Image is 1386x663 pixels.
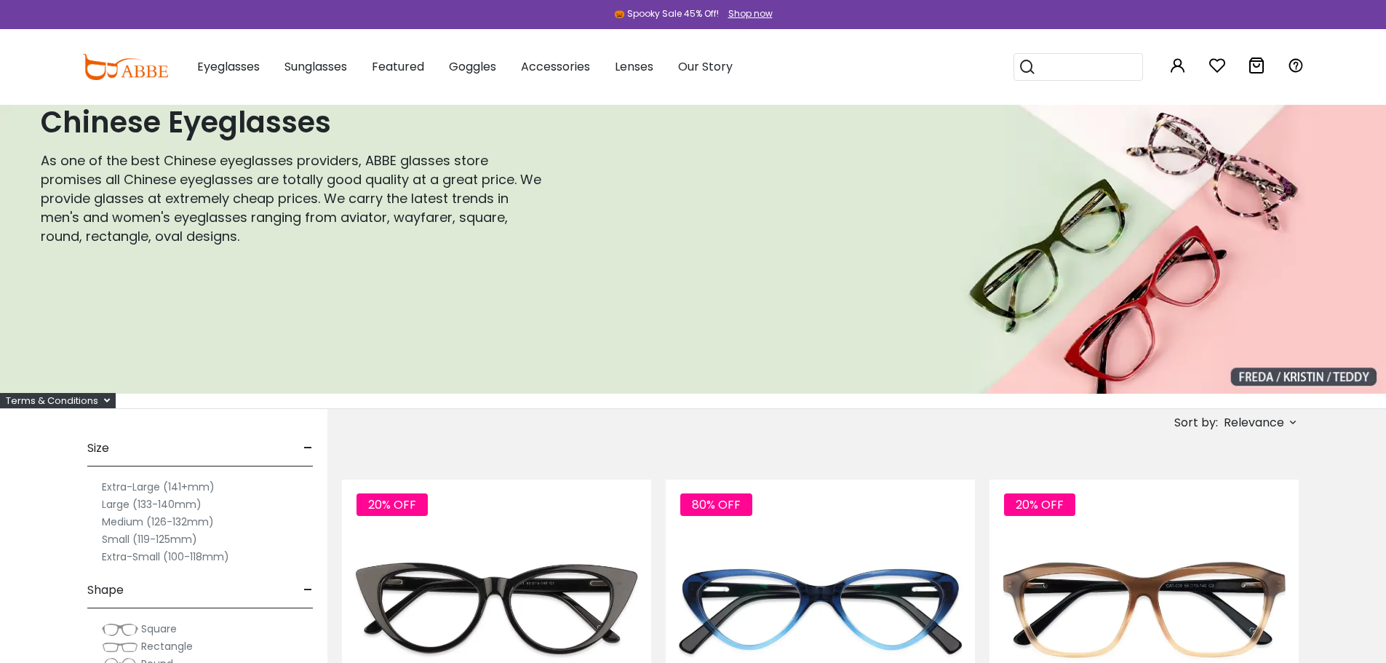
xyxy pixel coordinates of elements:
span: Relevance [1224,410,1284,436]
label: Extra-Small (100-118mm) [102,548,229,565]
div: 🎃 Spooky Sale 45% Off! [614,7,719,20]
span: Shape [87,573,124,608]
label: Medium (126-132mm) [102,513,214,531]
span: Lenses [615,58,653,75]
img: Square.png [102,622,138,637]
span: Eyeglasses [197,58,260,75]
span: 80% OFF [680,493,752,516]
label: Extra-Large (141+mm) [102,478,215,496]
label: Small (119-125mm) [102,531,197,548]
span: - [303,573,313,608]
img: Rectangle.png [102,640,138,654]
a: Shop now [721,7,773,20]
span: Sunglasses [284,58,347,75]
span: Square [141,622,177,636]
span: 20% OFF [357,493,428,516]
label: Large (133-140mm) [102,496,202,513]
span: Goggles [449,58,496,75]
span: Rectangle [141,639,193,654]
span: Size [87,431,109,466]
span: Accessories [521,58,590,75]
img: abbeglasses.com [82,54,168,80]
p: As one of the best Chinese eyeglasses providers, ABBE glasses store promises all Chinese eyeglass... [41,151,549,246]
span: - [303,431,313,466]
span: 20% OFF [1004,493,1075,516]
div: Shop now [728,7,773,20]
span: Sort by: [1174,414,1218,431]
span: Featured [372,58,424,75]
h1: Chinese Eyeglasses [41,105,549,140]
span: Our Story [678,58,733,75]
